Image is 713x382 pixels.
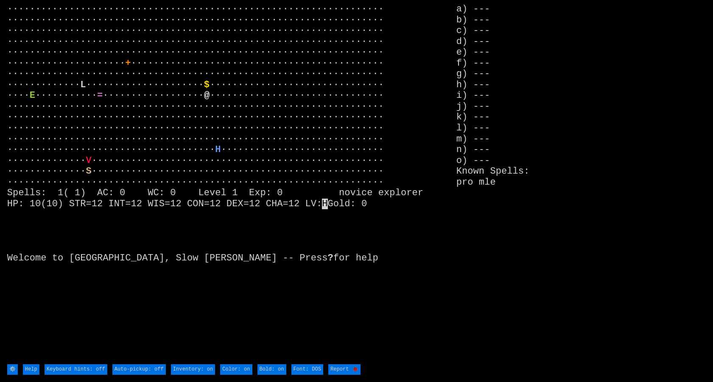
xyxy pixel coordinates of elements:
[80,80,86,90] font: L
[328,364,361,375] input: Report 🐞
[171,364,215,375] input: Inventory: on
[204,90,210,101] font: @
[97,90,103,101] font: =
[23,364,39,375] input: Help
[204,80,210,90] font: $
[257,364,286,375] input: Bold: on
[125,58,131,69] font: +
[291,364,323,375] input: Font: DOS
[456,4,706,363] stats: a) --- b) --- c) --- d) --- e) --- f) --- g) --- h) --- i) --- j) --- k) --- l) --- m) --- n) ---...
[45,364,107,375] input: Keyboard hints: off
[322,199,327,209] mark: H
[328,253,333,263] b: ?
[112,364,166,375] input: Auto-pickup: off
[215,144,221,155] font: H
[220,364,252,375] input: Color: on
[7,4,456,363] larn: ··································································· ·····························...
[86,166,91,177] font: S
[86,155,91,166] font: V
[30,90,35,101] font: E
[7,364,18,375] input: ⚙️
